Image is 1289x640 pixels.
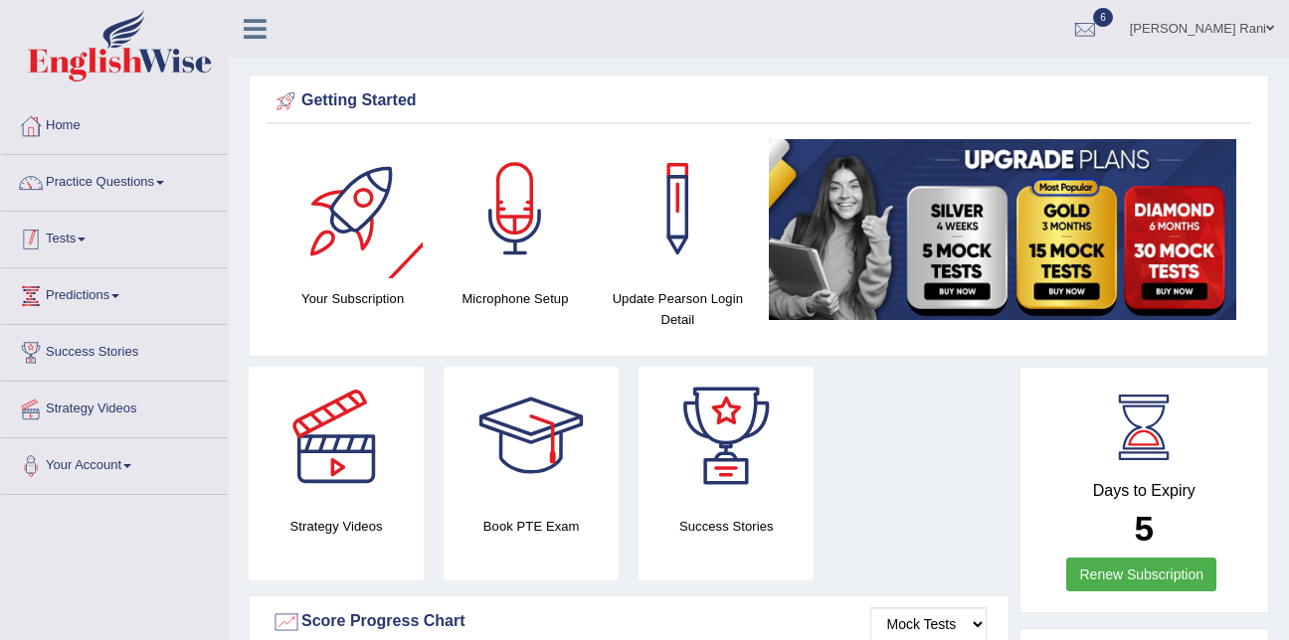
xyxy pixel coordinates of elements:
img: small5.jpg [769,139,1236,320]
div: Getting Started [272,86,1246,116]
a: Predictions [1,268,228,318]
h4: Success Stories [639,516,814,537]
b: 5 [1135,509,1154,548]
h4: Strategy Videos [249,516,424,537]
a: Your Account [1,438,228,488]
a: Home [1,98,228,148]
a: Success Stories [1,325,228,375]
h4: Book PTE Exam [444,516,619,537]
h4: Days to Expiry [1042,482,1247,500]
h4: Your Subscription [281,288,424,309]
a: Renew Subscription [1066,558,1216,591]
a: Strategy Videos [1,382,228,431]
div: Score Progress Chart [272,607,987,637]
h4: Microphone Setup [444,288,586,309]
a: Tests [1,212,228,261]
a: Practice Questions [1,155,228,205]
h4: Update Pearson Login Detail [607,288,749,330]
span: 6 [1093,8,1113,27]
